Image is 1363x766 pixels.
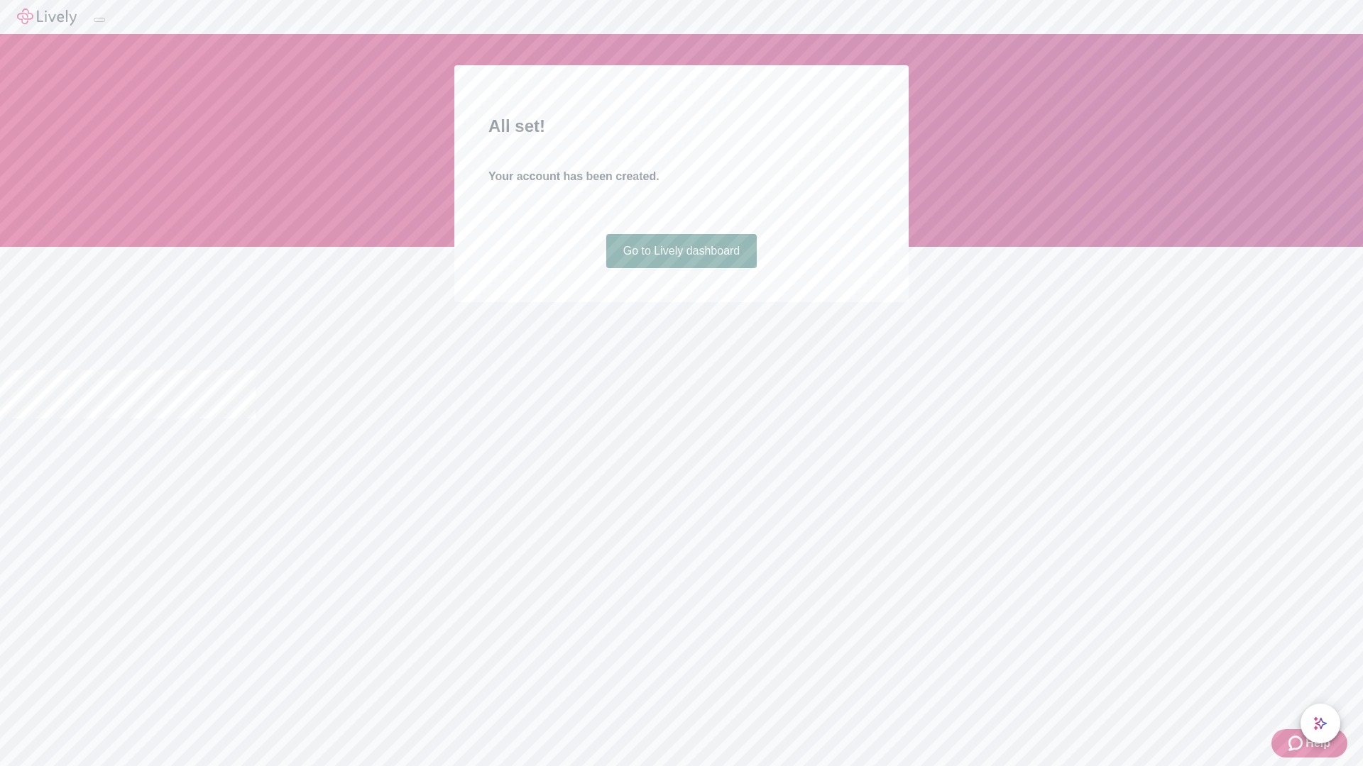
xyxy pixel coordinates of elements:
[606,234,757,268] a: Go to Lively dashboard
[94,18,105,22] button: Log out
[1288,735,1305,752] svg: Zendesk support icon
[488,168,875,185] h4: Your account has been created.
[1305,735,1330,752] span: Help
[17,9,77,26] img: Lively
[488,113,875,139] h2: All set!
[1271,729,1347,757] button: Zendesk support iconHelp
[1313,716,1328,731] svg: Lively AI Assistant
[1301,704,1340,743] button: chat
